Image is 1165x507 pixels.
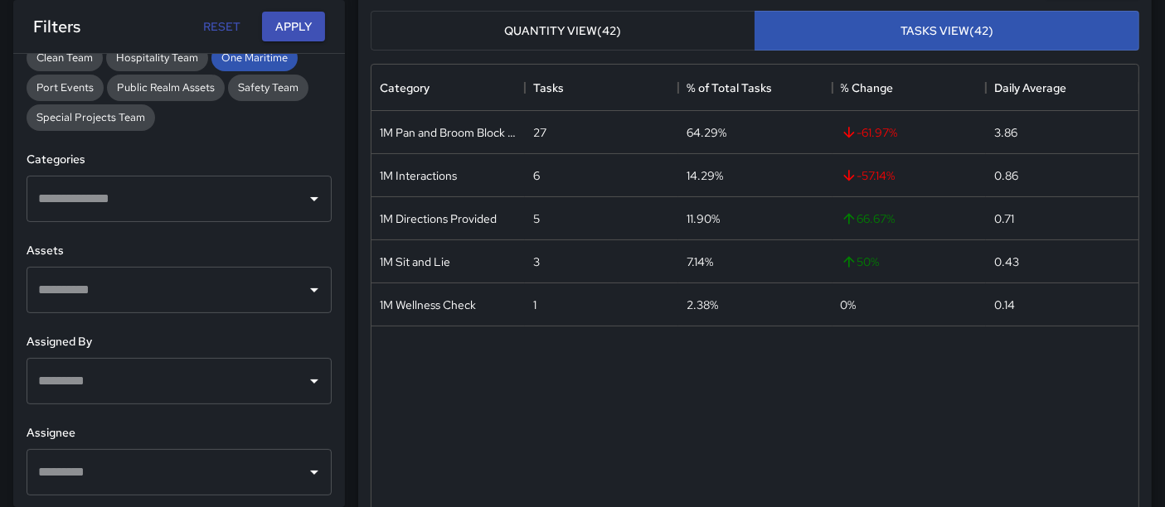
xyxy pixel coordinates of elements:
[27,104,155,131] div: Special Projects Team
[533,124,546,141] div: 27
[27,51,103,65] span: Clean Team
[27,75,104,101] div: Port Events
[371,65,525,111] div: Category
[106,51,208,65] span: Hospitality Team
[303,278,326,302] button: Open
[533,297,536,313] div: 1
[687,297,718,313] div: 2.38%
[841,297,857,313] span: 0 %
[27,333,332,351] h6: Assigned By
[27,242,332,260] h6: Assets
[303,369,326,393] button: Open
[107,75,225,101] div: Public Realm Assets
[27,110,155,124] span: Special Projects Team
[27,45,103,71] div: Clean Team
[994,254,1019,270] div: 0.43
[994,65,1066,111] div: Daily Average
[27,424,332,442] h6: Assignee
[380,210,497,227] div: 1M Directions Provided
[106,45,208,71] div: Hospitality Team
[380,297,476,313] div: 1M Wellness Check
[27,80,104,94] span: Port Events
[107,80,225,94] span: Public Realm Assets
[994,167,1018,184] div: 0.86
[33,13,80,40] h6: Filters
[380,124,517,141] div: 1M Pan and Broom Block Faces
[994,297,1015,313] div: 0.14
[228,75,308,101] div: Safety Team
[986,65,1139,111] div: Daily Average
[841,254,880,270] span: 50 %
[841,167,896,184] span: -57.14 %
[533,65,564,111] div: Tasks
[380,254,450,270] div: 1M Sit and Lie
[211,51,298,65] span: One Maritime
[687,210,720,227] div: 11.90%
[228,80,308,94] span: Safety Team
[533,210,540,227] div: 5
[211,45,298,71] div: One Maritime
[196,12,249,42] button: Reset
[262,12,325,42] button: Apply
[533,167,540,184] div: 6
[687,124,726,141] div: 64.29%
[755,11,1139,51] button: Tasks View(42)
[832,65,986,111] div: % Change
[525,65,678,111] div: Tasks
[994,210,1014,227] div: 0.71
[687,65,772,111] div: % of Total Tasks
[303,187,326,210] button: Open
[27,151,332,169] h6: Categories
[303,461,326,484] button: Open
[841,65,894,111] div: % Change
[380,65,430,111] div: Category
[841,210,896,227] span: 66.67 %
[687,167,723,184] div: 14.29%
[533,254,540,270] div: 3
[371,11,755,51] button: Quantity View(42)
[994,124,1017,141] div: 3.86
[687,254,713,270] div: 7.14%
[380,167,457,184] div: 1M Interactions
[678,65,832,111] div: % of Total Tasks
[841,124,898,141] span: -61.97 %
